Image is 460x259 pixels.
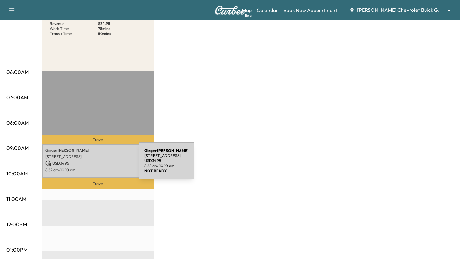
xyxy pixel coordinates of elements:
p: 12:00PM [6,220,27,228]
p: 78 mins [98,26,146,31]
p: 10:00AM [6,170,28,177]
b: Ginger [PERSON_NAME] [144,148,188,153]
p: Transit Time [50,31,98,36]
p: Ginger [PERSON_NAME] [45,148,151,153]
p: USD 34.95 [144,158,188,163]
b: NOT READY [144,168,167,173]
p: Travel [42,178,154,189]
div: Beta [245,13,252,18]
p: 11:00AM [6,195,26,203]
p: Work Time [50,26,98,31]
a: Book New Appointment [283,6,337,14]
p: USD 34.95 [45,160,151,166]
span: [PERSON_NAME] Chevrolet Buick GMC [357,6,445,14]
p: Revenue [50,21,98,26]
p: 08:00AM [6,119,29,127]
a: Calendar [257,6,278,14]
p: 50 mins [98,31,146,36]
p: [STREET_ADDRESS] [45,154,151,159]
a: MapBeta [242,6,252,14]
img: Curbee Logo [215,6,245,15]
p: 06:00AM [6,68,29,76]
p: Travel [42,135,154,144]
p: 01:00PM [6,246,27,254]
p: 09:00AM [6,144,29,152]
p: [STREET_ADDRESS] [144,153,188,158]
p: 8:52 am - 10:10 am [45,167,151,173]
p: $ 34.95 [98,21,146,26]
p: 07:00AM [6,93,28,101]
p: 8:52 am - 10:10 am [144,163,188,168]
